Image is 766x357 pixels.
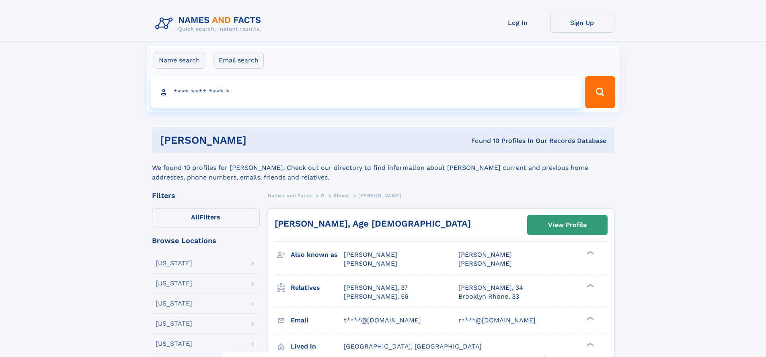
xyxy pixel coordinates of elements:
[160,135,359,145] h1: [PERSON_NAME]
[156,280,192,287] div: [US_STATE]
[458,251,512,258] span: [PERSON_NAME]
[152,208,260,227] label: Filters
[550,13,614,33] a: Sign Up
[358,193,401,198] span: [PERSON_NAME]
[458,283,523,292] a: [PERSON_NAME], 34
[333,190,349,200] a: Rhone
[156,260,192,266] div: [US_STATE]
[486,13,550,33] a: Log In
[344,251,397,258] span: [PERSON_NAME]
[359,136,606,145] div: Found 10 Profiles In Our Records Database
[291,248,344,262] h3: Also known as
[154,52,205,69] label: Name search
[585,250,594,256] div: ❯
[275,219,471,229] a: [PERSON_NAME], Age [DEMOGRAPHIC_DATA]
[344,283,408,292] a: [PERSON_NAME], 37
[585,283,594,288] div: ❯
[458,292,519,301] a: Brooklyn Rhone, 33
[585,316,594,321] div: ❯
[344,292,409,301] a: [PERSON_NAME], 56
[585,342,594,347] div: ❯
[214,52,264,69] label: Email search
[291,340,344,353] h3: Lived in
[528,215,607,235] a: View Profile
[152,192,260,199] div: Filters
[191,213,199,221] span: All
[151,76,582,108] input: search input
[156,320,192,327] div: [US_STATE]
[321,193,324,198] span: R
[291,281,344,295] h3: Relatives
[344,260,397,267] span: [PERSON_NAME]
[152,153,614,182] div: We found 10 profiles for [PERSON_NAME]. Check out our directory to find information about [PERSON...
[291,314,344,327] h3: Email
[585,76,615,108] button: Search Button
[268,190,312,200] a: Names and Facts
[458,260,512,267] span: [PERSON_NAME]
[548,216,587,234] div: View Profile
[344,343,482,350] span: [GEOGRAPHIC_DATA], [GEOGRAPHIC_DATA]
[152,13,268,35] img: Logo Names and Facts
[321,190,324,200] a: R
[156,300,192,307] div: [US_STATE]
[156,340,192,347] div: [US_STATE]
[333,193,349,198] span: Rhone
[152,237,260,244] div: Browse Locations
